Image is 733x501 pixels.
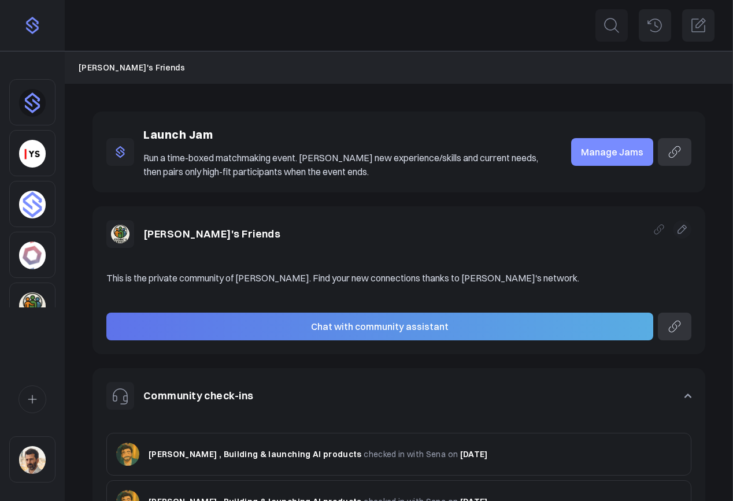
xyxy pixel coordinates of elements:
img: sqr4epb0z8e5jm577i6jxqftq3ng [19,446,46,474]
span: checked in with Sena on [364,449,458,459]
button: Community check-ins [92,368,705,424]
img: 6530a282ec53f6ef30e4b09f3831aad18ab39622.jpg [116,443,139,466]
a: Community check-ins [143,389,254,402]
img: dhnou9yomun9587rl8johsq6w6vr [19,89,46,117]
img: 3pj2efuqyeig3cua8agrd6atck9r [19,292,46,320]
span: [PERSON_NAME] , Building & launching AI products [149,449,362,459]
p: This is the private community of [PERSON_NAME]. Find your new connections thanks to [PERSON_NAME]... [106,271,691,285]
span: [DATE] [460,449,488,459]
h1: [PERSON_NAME]'s Friends [143,226,280,243]
img: 3pj2efuqyeig3cua8agrd6atck9r [111,225,129,243]
a: Manage Jams [571,138,653,166]
img: 4hc3xb4og75h35779zhp6duy5ffo [19,242,46,269]
a: [PERSON_NAME]'s Friends [79,61,185,74]
p: Run a time-boxed matchmaking event. [PERSON_NAME] new experience/skills and current needs, then p... [143,151,548,179]
button: [PERSON_NAME] , Building & launching AI products checked in with Sena on [DATE] [106,433,691,476]
p: Launch Jam [143,125,548,144]
img: 4sptar4mobdn0q43dsu7jy32kx6j [19,191,46,218]
nav: Breadcrumb [79,61,719,74]
img: yorkseed.co [19,140,46,168]
img: purple-logo-18f04229334c5639164ff563510a1dba46e1211543e89c7069427642f6c28bac.png [23,16,42,35]
button: Chat with community assistant [106,313,653,340]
